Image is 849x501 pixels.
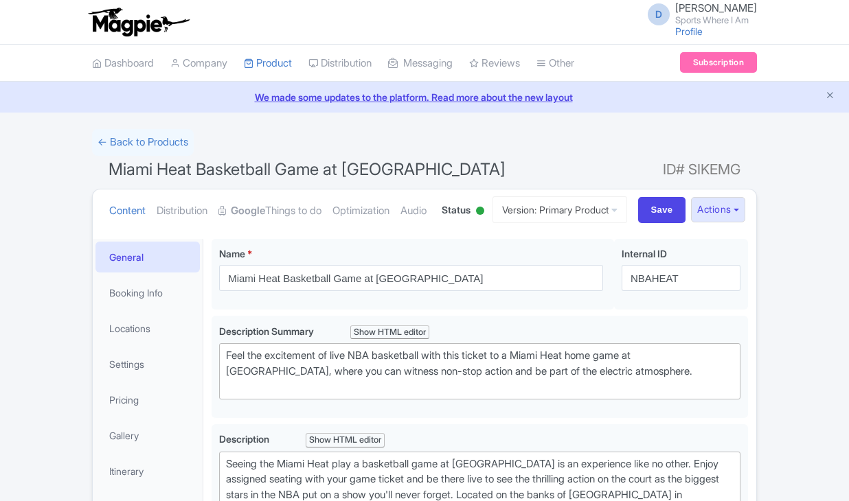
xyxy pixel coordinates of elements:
span: Name [219,248,245,259]
a: Distribution [308,45,372,82]
a: Gallery [95,420,200,451]
div: Show HTML editor [350,325,429,340]
input: Save [638,197,686,223]
a: Subscription [680,52,757,73]
a: Other [536,45,574,82]
span: Internal ID [622,248,667,259]
a: Content [109,189,146,233]
a: Dashboard [92,45,154,82]
a: Audio [400,189,427,233]
span: D [648,3,670,25]
a: Company [170,45,227,82]
a: GoogleThings to do [218,189,321,233]
a: Itinerary [95,456,200,487]
div: Show HTML editor [306,433,385,447]
a: Product [244,45,292,82]
a: ← Back to Products [92,129,194,156]
button: Actions [691,197,745,222]
button: Close announcement [825,89,835,104]
a: D [PERSON_NAME] Sports Where I Am [639,3,757,25]
a: Version: Primary Product [493,196,627,223]
img: logo-ab69f6fb50320c5b225c76a69d11143b.png [85,7,192,37]
a: Pricing [95,384,200,415]
div: Active [473,201,487,222]
a: Optimization [332,189,389,233]
a: We made some updates to the platform. Read more about the new layout [8,90,841,104]
small: Sports Where I Am [675,16,757,25]
span: Status [442,202,471,217]
span: ID# SIKEMG [663,156,740,183]
a: Locations [95,313,200,344]
div: Feel the excitement of live NBA basketball with this ticket to a Miami Heat home game at [GEOGRAP... [226,348,734,395]
strong: Google [231,203,265,219]
a: General [95,242,200,272]
span: Description Summary [219,325,316,337]
a: Settings [95,349,200,380]
a: Profile [675,25,703,37]
a: Distribution [157,189,207,233]
a: Reviews [469,45,520,82]
span: Description [219,433,271,445]
span: Miami Heat Basketball Game at [GEOGRAPHIC_DATA] [109,159,506,179]
a: Booking Info [95,277,200,308]
a: Messaging [388,45,453,82]
span: [PERSON_NAME] [675,1,757,14]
